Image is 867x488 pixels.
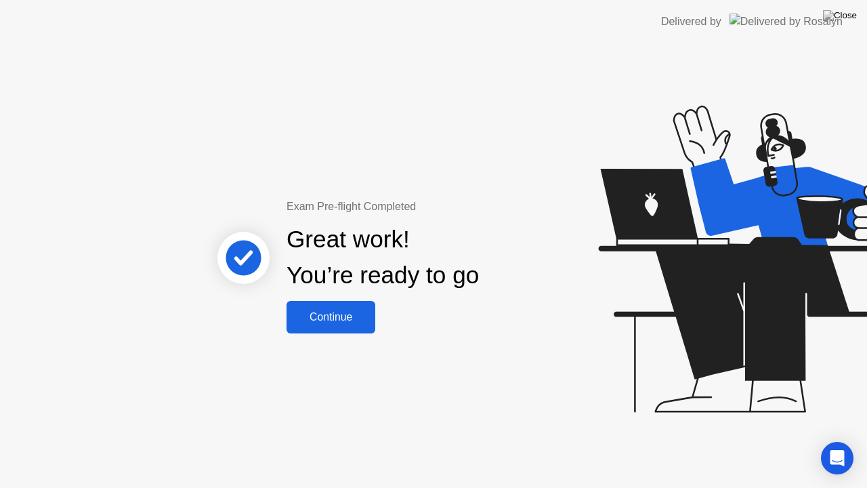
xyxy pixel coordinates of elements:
button: Continue [287,301,375,333]
div: Delivered by [661,14,721,30]
div: Great work! You’re ready to go [287,222,479,293]
div: Open Intercom Messenger [821,442,853,474]
img: Close [823,10,857,21]
div: Exam Pre-flight Completed [287,199,566,215]
img: Delivered by Rosalyn [729,14,843,29]
div: Continue [291,311,371,323]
